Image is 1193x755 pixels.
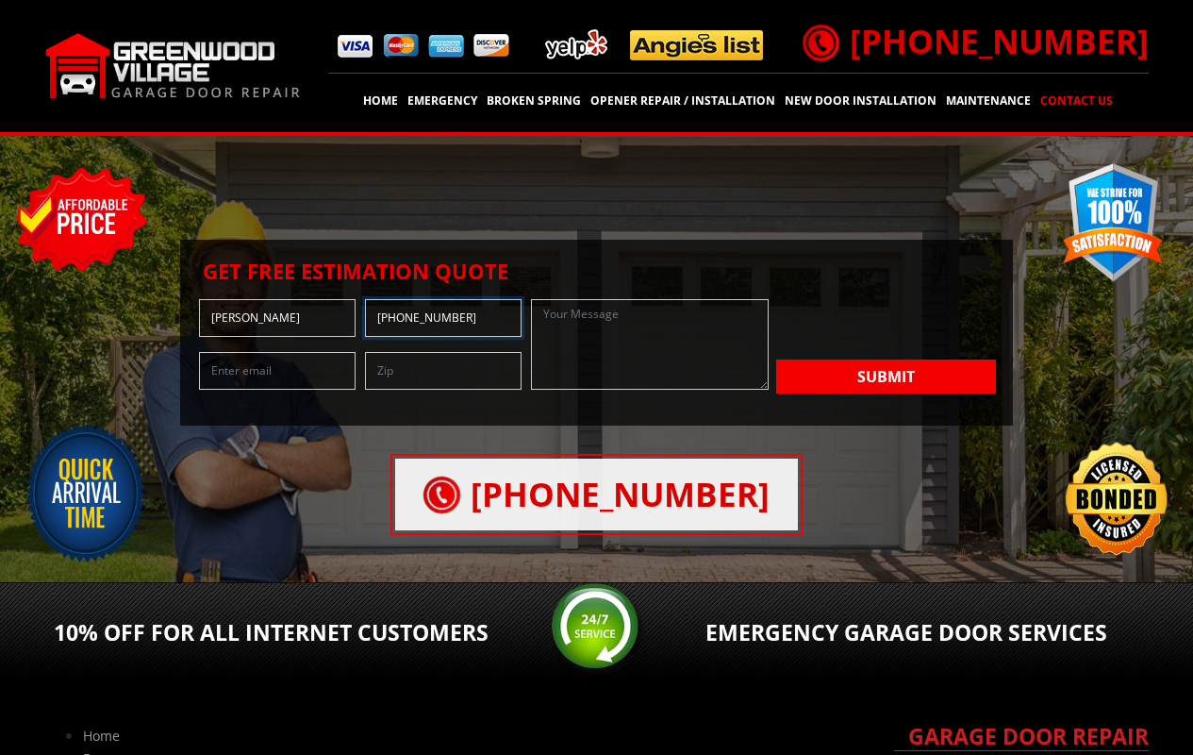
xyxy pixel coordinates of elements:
img: Greenwood-Village.png [45,33,300,99]
input: Phone [365,299,522,337]
img: pay4.png [473,34,509,58]
a: [PHONE_NUMBER] [803,19,1149,63]
a: [PHONE_NUMBER] [395,459,798,531]
img: add.png [538,22,771,68]
a: contact us [1037,88,1116,114]
a: Maintenance [943,88,1034,114]
img: call.png [797,19,844,66]
h4: Garage door repair [894,724,1149,751]
a: New door installation [782,88,939,114]
h2: 10% OFF For All Internet Customers [45,620,489,646]
a: Opener Repair / Installation [588,88,778,114]
img: call.png [419,472,466,519]
h2: Emergency Garage Door services [705,620,1149,646]
img: pay2.png [383,34,419,58]
input: Enter email [199,352,356,390]
h2: Get Free Estimation Quote [190,259,1004,283]
a: Home [360,88,401,114]
a: Broken Spring [484,88,584,114]
a: Emergency [405,88,480,114]
img: pay3.png [428,35,464,58]
a: Home [83,727,120,745]
iframe: reCAPTCHA [776,299,997,356]
input: Zip [365,352,522,390]
input: Name [199,299,356,337]
img: srv.png [550,582,644,677]
button: Submit [776,360,996,394]
img: pay1.png [338,35,373,58]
